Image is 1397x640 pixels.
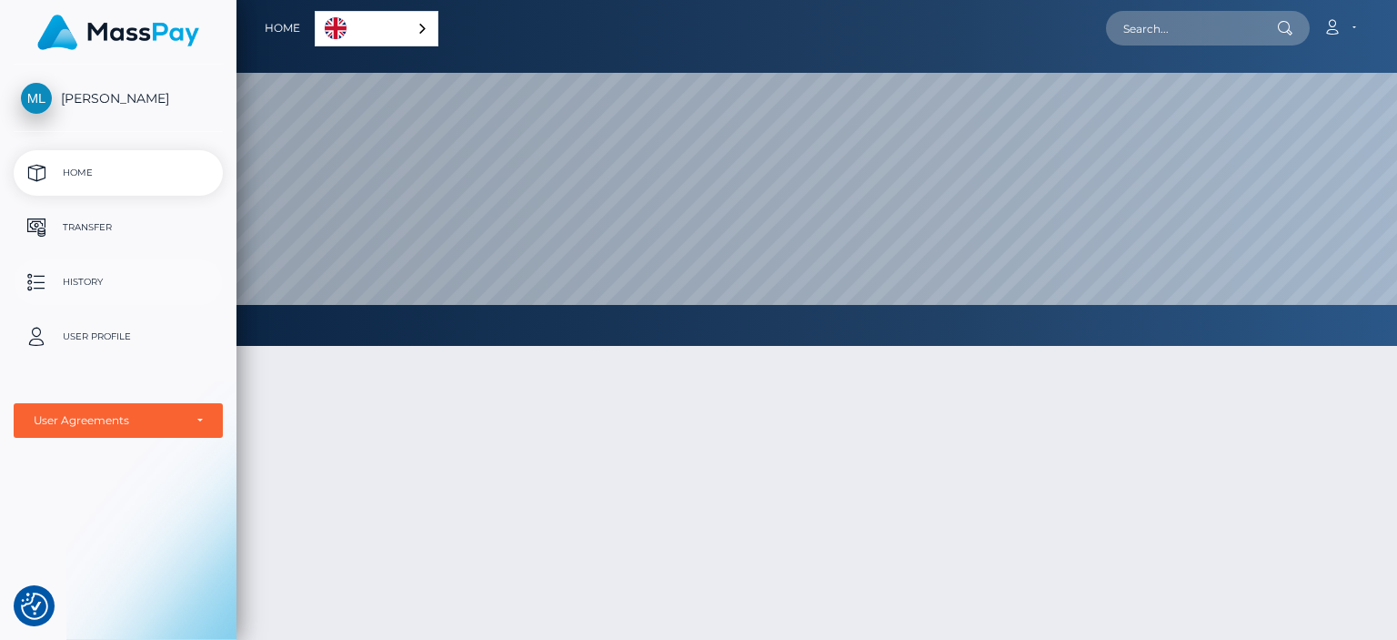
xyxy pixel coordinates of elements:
p: History [21,269,216,296]
a: Home [265,9,300,47]
p: User Profile [21,323,216,350]
a: English [316,12,437,46]
img: Revisit consent button [21,593,48,620]
a: Transfer [14,205,223,250]
a: History [14,259,223,305]
div: User Agreements [34,413,183,428]
p: Home [21,159,216,187]
div: Language [315,11,438,46]
span: [PERSON_NAME] [14,90,223,107]
input: Search... [1106,11,1277,46]
button: User Agreements [14,403,223,438]
aside: Language selected: English [315,11,438,46]
button: Consent Preferences [21,593,48,620]
p: Transfer [21,214,216,241]
img: MassPay [37,15,199,50]
a: User Profile [14,314,223,360]
a: Home [14,150,223,196]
